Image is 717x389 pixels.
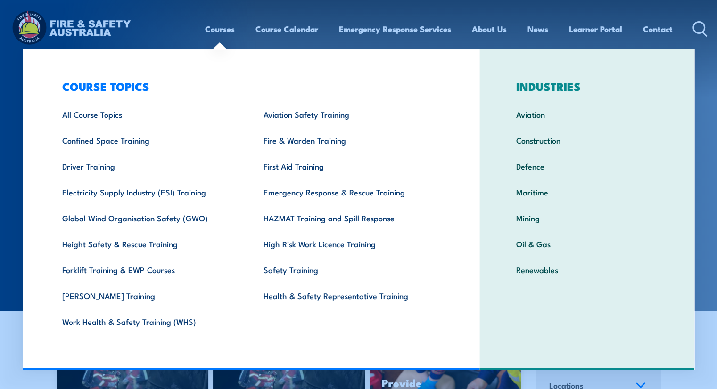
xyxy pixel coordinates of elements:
[643,16,673,41] a: Contact
[249,127,450,153] a: Fire & Warden Training
[502,231,673,257] a: Oil & Gas
[48,308,249,334] a: Work Health & Safety Training (WHS)
[48,179,249,205] a: Electricity Supply Industry (ESI) Training
[48,80,450,93] h3: COURSE TOPICS
[502,205,673,231] a: Mining
[249,205,450,231] a: HAZMAT Training and Spill Response
[249,231,450,257] a: High Risk Work Licence Training
[48,231,249,257] a: Height Safety & Rescue Training
[502,80,673,93] h3: INDUSTRIES
[249,179,450,205] a: Emergency Response & Rescue Training
[502,257,673,283] a: Renewables
[48,153,249,179] a: Driver Training
[472,16,507,41] a: About Us
[255,16,318,41] a: Course Calendar
[48,101,249,127] a: All Course Topics
[48,257,249,283] a: Forklift Training & EWP Courses
[339,16,451,41] a: Emergency Response Services
[502,127,673,153] a: Construction
[502,101,673,127] a: Aviation
[527,16,548,41] a: News
[48,205,249,231] a: Global Wind Organisation Safety (GWO)
[249,283,450,308] a: Health & Safety Representative Training
[249,257,450,283] a: Safety Training
[205,16,235,41] a: Courses
[502,179,673,205] a: Maritime
[48,127,249,153] a: Confined Space Training
[249,101,450,127] a: Aviation Safety Training
[502,153,673,179] a: Defence
[249,153,450,179] a: First Aid Training
[48,283,249,308] a: [PERSON_NAME] Training
[569,16,622,41] a: Learner Portal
